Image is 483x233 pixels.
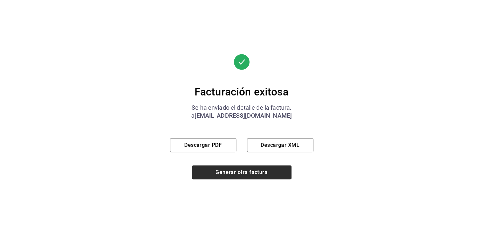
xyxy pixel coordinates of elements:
[247,138,313,152] button: Descargar XML
[191,112,195,119] font: a
[184,142,222,148] font: Descargar PDF
[192,104,291,111] font: Se ha enviado el detalle de la factura.
[170,138,236,152] button: Descargar PDF
[261,142,299,148] font: Descargar XML
[195,86,289,98] font: Facturación exitosa
[195,112,292,119] font: [EMAIL_ADDRESS][DOMAIN_NAME]
[215,169,268,175] font: Generar otra factura
[192,165,291,179] button: Generar otra factura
